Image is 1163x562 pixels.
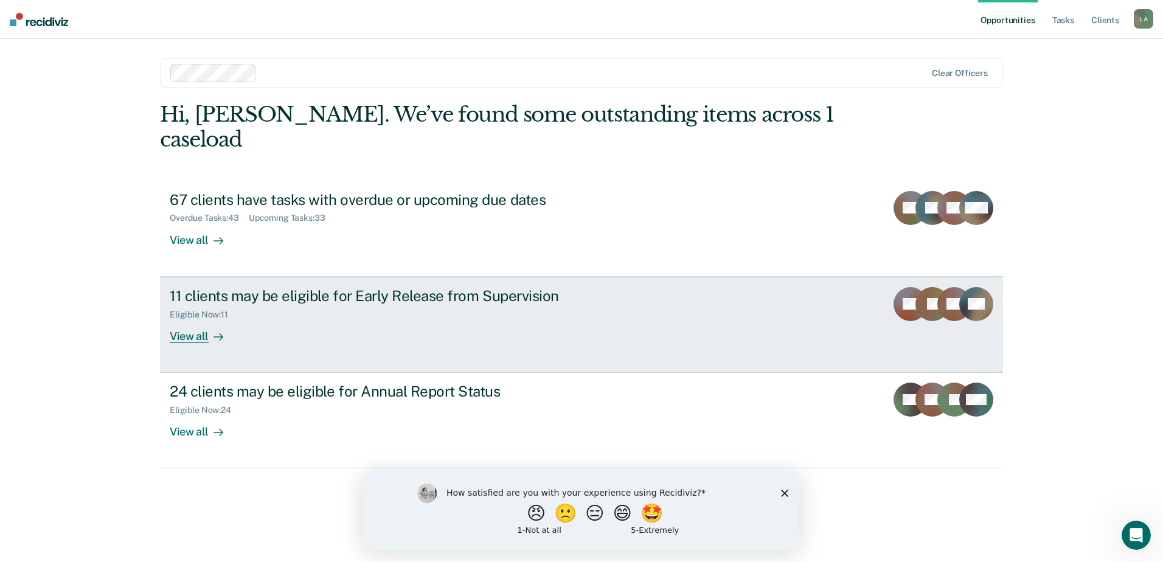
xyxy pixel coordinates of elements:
div: Eligible Now : 11 [170,310,238,320]
div: View all [170,223,238,247]
iframe: Intercom live chat [1122,521,1151,550]
a: 24 clients may be eligible for Annual Report StatusEligible Now:24View all [160,373,1003,468]
div: 24 clients may be eligible for Annual Report Status [170,383,597,400]
div: Clear officers [932,68,988,78]
div: Overdue Tasks : 43 [170,213,249,223]
button: LA [1134,9,1153,29]
div: View all [170,415,238,439]
div: 11 clients may be eligible for Early Release from Supervision [170,287,597,305]
img: Recidiviz [10,13,68,26]
a: 67 clients have tasks with overdue or upcoming due datesOverdue Tasks:43Upcoming Tasks:33View all [160,181,1003,277]
div: Hi, [PERSON_NAME]. We’ve found some outstanding items across 1 caseload [160,102,835,152]
div: Upcoming Tasks : 33 [249,213,335,223]
div: L A [1134,9,1153,29]
div: 67 clients have tasks with overdue or upcoming due dates [170,191,597,209]
div: View all [170,319,238,343]
iframe: Survey by Kim from Recidiviz [364,471,799,550]
a: 11 clients may be eligible for Early Release from SupervisionEligible Now:11View all [160,277,1003,373]
div: Eligible Now : 24 [170,405,241,415]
